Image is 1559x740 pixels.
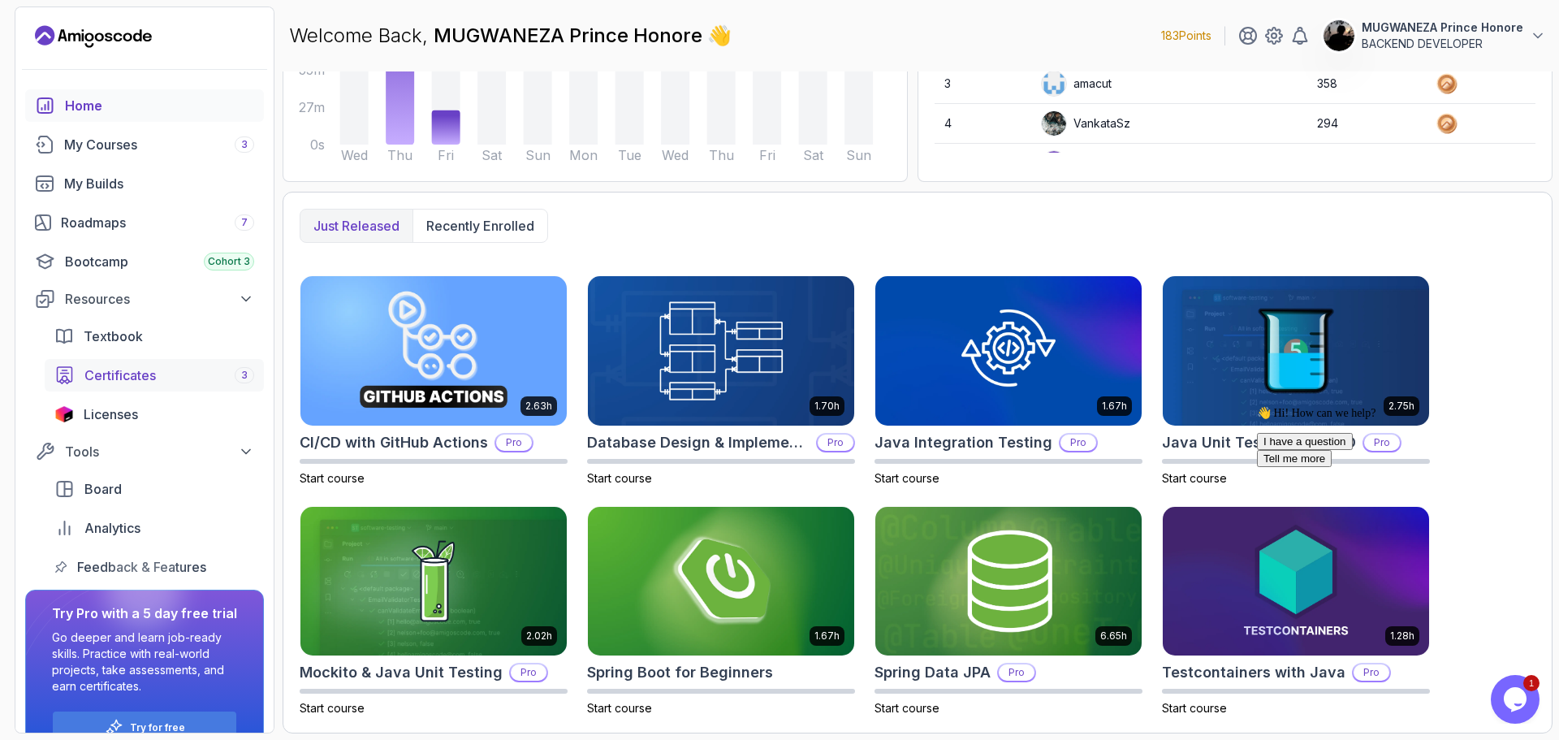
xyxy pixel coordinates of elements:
tspan: Fri [438,147,454,163]
img: jetbrains icon [54,406,74,422]
a: feedback [45,551,264,583]
img: Java Unit Testing and TDD card [1163,276,1429,426]
p: 1.67h [1102,400,1127,413]
tspan: Wed [662,147,689,163]
span: Start course [875,471,939,485]
h2: Spring Data JPA [875,661,991,684]
tspan: 27m [299,99,325,115]
a: board [45,473,264,505]
img: Spring Data JPA card [875,507,1142,656]
span: Start course [875,701,939,715]
p: 2.63h [525,400,552,413]
a: Spring Data JPA card6.65hSpring Data JPAProStart course [875,506,1142,717]
a: courses [25,128,264,161]
button: Tell me more [6,50,81,67]
img: Database Design & Implementation card [588,276,854,426]
a: certificates [45,359,264,392]
span: 👋 Hi! How can we help? [6,7,125,19]
div: VankataSz [1041,110,1130,136]
td: 294 [1307,104,1426,144]
p: Pro [999,664,1034,681]
p: Pro [1060,435,1096,451]
button: Tools [25,437,264,466]
h2: Spring Boot for Beginners [587,661,773,684]
img: user profile image [1324,20,1354,51]
img: Mockito & Java Unit Testing card [300,507,567,656]
span: Feedback & Features [77,557,206,577]
tspan: Sat [803,147,824,163]
p: 2.02h [526,630,552,643]
img: Testcontainers with Java card [1163,507,1429,656]
div: amacut [1041,71,1112,97]
p: 1.67h [814,630,840,643]
span: Start course [1162,701,1227,715]
a: textbook [45,320,264,353]
span: 3 [241,138,248,151]
span: Start course [587,701,652,715]
p: BACKEND DEVELOPER [1362,36,1523,52]
div: 👋 Hi! How can we help?I have a questionTell me more [6,6,299,67]
a: Landing page [35,24,152,50]
a: licenses [45,398,264,431]
span: Board [84,479,122,499]
span: Certificates [84,366,156,385]
td: 5 [935,144,1030,184]
tspan: 0s [310,136,325,153]
p: Go deeper and learn job-ready skills. Practice with real-world projects, take assessments, and ea... [52,630,237,695]
h2: Java Integration Testing [875,431,1052,454]
div: My Courses [64,135,254,154]
span: 👋 [706,22,732,50]
p: MUGWANEZA Prince Honore [1362,19,1523,36]
tspan: Sun [525,147,551,163]
p: 6.65h [1100,630,1127,643]
img: Java Integration Testing card [875,276,1142,426]
div: Home [65,96,254,115]
p: 183 Points [1161,28,1211,44]
div: Lambalamba160 [1041,150,1158,176]
span: 7 [241,216,248,229]
div: Resources [65,289,254,309]
a: CI/CD with GitHub Actions card2.63hCI/CD with GitHub ActionsProStart course [300,275,568,487]
a: Try for free [130,721,185,734]
span: Start course [300,701,365,715]
a: Java Unit Testing and TDD card2.75hJava Unit Testing and TDDProStart course [1162,275,1430,487]
span: Start course [300,471,365,485]
span: Start course [587,471,652,485]
a: Testcontainers with Java card1.28hTestcontainers with JavaProStart course [1162,506,1430,717]
p: Recently enrolled [426,216,534,236]
td: 358 [1307,64,1426,104]
span: MUGWANEZA Prince Honore [434,24,707,47]
h2: Mockito & Java Unit Testing [300,661,503,684]
span: Start course [1162,471,1227,485]
td: 4 [935,104,1030,144]
p: Pro [1354,664,1389,681]
tspan: Tue [618,147,641,163]
td: 3 [935,64,1030,104]
div: Roadmaps [61,213,254,232]
button: I have a question [6,33,102,50]
a: Java Integration Testing card1.67hJava Integration TestingProStart course [875,275,1142,487]
button: Just released [300,210,412,242]
a: roadmaps [25,206,264,239]
button: user profile imageMUGWANEZA Prince HonoreBACKEND DEVELOPER [1323,19,1546,52]
h2: CI/CD with GitHub Actions [300,431,488,454]
img: CI/CD with GitHub Actions card [300,276,567,426]
div: Bootcamp [65,252,254,271]
tspan: Wed [341,147,368,163]
tspan: Fri [759,147,775,163]
span: Cohort 3 [208,255,250,268]
tspan: Sun [846,147,871,163]
h2: Java Unit Testing and TDD [1162,431,1356,454]
img: user profile image [1042,151,1066,175]
p: 1.70h [814,400,840,413]
button: Recently enrolled [412,210,547,242]
a: Database Design & Implementation card1.70hDatabase Design & ImplementationProStart course [587,275,855,487]
button: Resources [25,284,264,314]
iframe: chat widget [1491,675,1543,724]
a: Spring Boot for Beginners card1.67hSpring Boot for BeginnersStart course [587,506,855,717]
tspan: Sat [482,147,503,163]
a: builds [25,167,264,200]
tspan: 55m [299,62,325,78]
a: home [25,89,264,122]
